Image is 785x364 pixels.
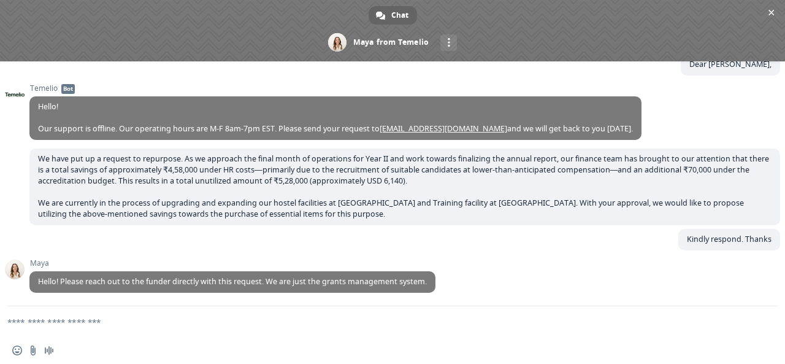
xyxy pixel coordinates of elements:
[44,346,54,355] span: Audio message
[12,346,22,355] span: Insert an emoji
[61,84,75,94] span: Bot
[7,306,748,337] textarea: Compose your message...
[369,6,417,25] a: Chat
[765,6,778,19] span: Close chat
[38,153,769,219] span: We have put up a request to repurpose. As we approach the final month of operations for Year II a...
[29,84,641,93] span: Temelio
[28,346,38,355] span: Send a file
[687,234,772,244] span: Kindly respond. Thanks
[38,101,633,134] span: Hello! Our support is offline. Our operating hours are M-F 8am-7pm EST. Please send your request ...
[29,259,435,268] span: Maya
[391,6,408,25] span: Chat
[380,123,507,134] a: [EMAIL_ADDRESS][DOMAIN_NAME]
[38,276,427,287] span: Hello! Please reach out to the funder directly with this request. We are just the grants manageme...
